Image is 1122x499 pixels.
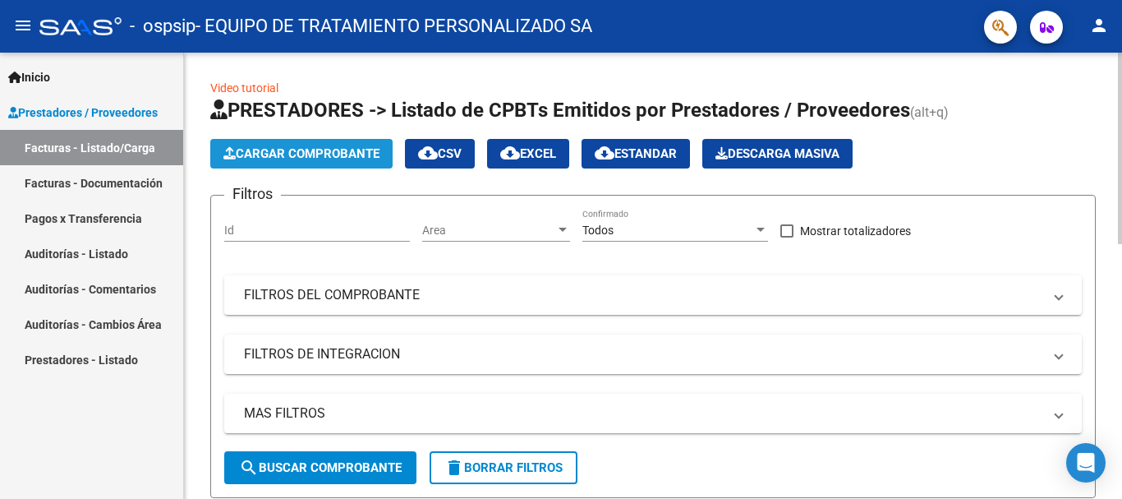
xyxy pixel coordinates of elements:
[1066,443,1106,483] div: Open Intercom Messenger
[800,221,911,241] span: Mostrar totalizadores
[8,68,50,86] span: Inicio
[210,139,393,169] button: Cargar Comprobante
[224,183,281,206] h3: Filtros
[444,460,563,475] span: Borrar Filtros
[702,139,853,169] button: Descarga Masiva
[500,143,520,163] mat-icon: cloud_download
[1089,16,1109,35] mat-icon: person
[910,104,949,120] span: (alt+q)
[224,451,416,484] button: Buscar Comprobante
[224,335,1082,374] mat-expansion-panel-header: FILTROS DE INTEGRACION
[595,146,677,161] span: Estandar
[582,224,614,237] span: Todos
[8,104,158,122] span: Prestadores / Proveedores
[405,139,475,169] button: CSV
[430,451,577,484] button: Borrar Filtros
[239,460,402,475] span: Buscar Comprobante
[500,146,556,161] span: EXCEL
[244,404,1042,423] mat-panel-title: MAS FILTROS
[444,458,464,478] mat-icon: delete
[595,143,614,163] mat-icon: cloud_download
[418,143,438,163] mat-icon: cloud_download
[224,275,1082,315] mat-expansion-panel-header: FILTROS DEL COMPROBANTE
[418,146,462,161] span: CSV
[195,8,592,44] span: - EQUIPO DE TRATAMIENTO PERSONALIZADO SA
[210,81,278,95] a: Video tutorial
[13,16,33,35] mat-icon: menu
[702,139,853,169] app-download-masive: Descarga masiva de comprobantes (adjuntos)
[422,224,555,238] span: Area
[130,8,195,44] span: - ospsip
[224,394,1082,433] mat-expansion-panel-header: MAS FILTROS
[244,345,1042,363] mat-panel-title: FILTROS DE INTEGRACION
[210,99,910,122] span: PRESTADORES -> Listado de CPBTs Emitidos por Prestadores / Proveedores
[715,146,839,161] span: Descarga Masiva
[244,286,1042,304] mat-panel-title: FILTROS DEL COMPROBANTE
[223,146,379,161] span: Cargar Comprobante
[582,139,690,169] button: Estandar
[487,139,569,169] button: EXCEL
[239,458,259,478] mat-icon: search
